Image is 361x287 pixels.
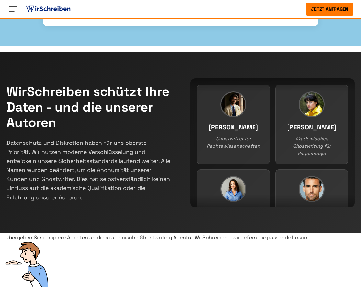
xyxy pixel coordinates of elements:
[6,84,171,131] h2: WirSchreiben schützt Ihre Daten - und die unserer Autoren
[204,201,263,211] h3: Dr. [PERSON_NAME]
[282,201,341,211] h3: [PERSON_NAME]
[6,138,171,202] p: Datenschutz und Diskretion haben für uns oberste Priorität. Wir nutzen moderne Verschlüsselung un...
[25,4,72,14] img: logo ghostwriter-österreich
[204,116,263,126] h3: [PERSON_NAME]
[282,116,341,126] h3: [PERSON_NAME]
[5,233,356,242] div: Übergeben Sie komplexe Arbeiten an die akademische Ghostwriting Agentur WirSchreiben - wir liefer...
[8,4,18,14] img: Menu open
[190,78,355,207] div: Team members continuous slider
[306,3,353,16] button: Jetzt anfragen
